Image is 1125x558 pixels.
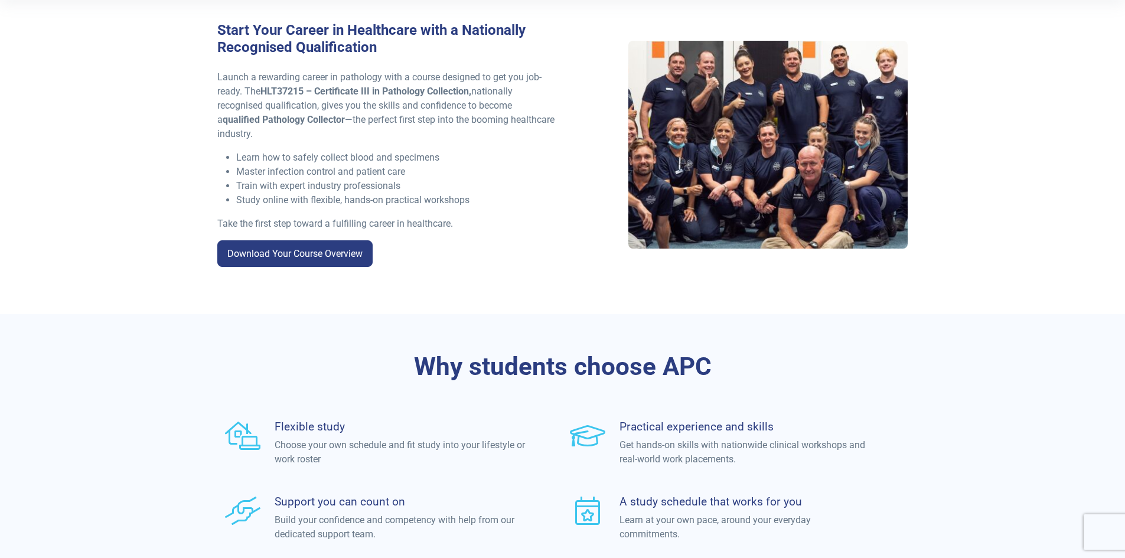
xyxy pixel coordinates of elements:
p: Learn at your own pace, around your everyday commitments. [619,513,872,541]
p: Build your confidence and competency with help from our dedicated support team. [275,513,527,541]
p: Launch a rewarding career in pathology with a course designed to get you job-ready. The nationall... [217,70,556,141]
h4: A study schedule that works for you [619,495,872,508]
strong: HLT37215 – Certificate III in Pathology Collection, [260,86,471,97]
li: Learn how to safely collect blood and specimens [236,151,556,165]
li: Master infection control and patient care [236,165,556,179]
li: Study online with flexible, hands-on practical workshops [236,193,556,207]
p: Get hands-on skills with nationwide clinical workshops and real-world work placements. [619,438,872,466]
h4: Flexible study [275,420,527,433]
h3: Start Your Career in Healthcare with a Nationally Recognised Qualification [217,22,556,56]
h3: Why students choose APC [217,352,908,382]
h4: Support you can count on [275,495,527,508]
li: Train with expert industry professionals [236,179,556,193]
p: Take the first step toward a fulfilling career in healthcare. [217,217,556,231]
strong: qualified Pathology Collector [223,114,345,125]
a: Download Your Course Overview [217,240,373,267]
p: Choose your own schedule and fit study into your lifestyle or work roster [275,438,527,466]
h4: Practical experience and skills [619,420,872,433]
